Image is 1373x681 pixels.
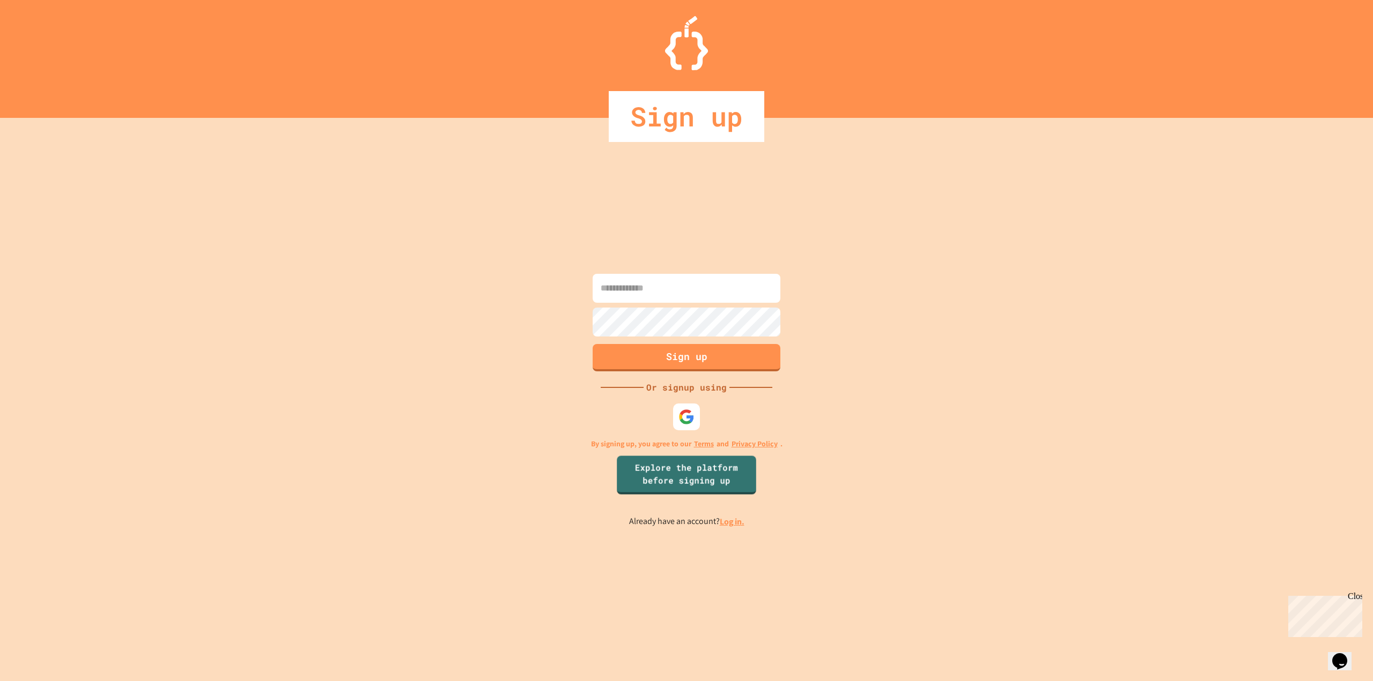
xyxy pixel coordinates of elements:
div: Sign up [609,91,764,142]
iframe: chat widget [1328,638,1362,670]
div: Or signup using [644,381,729,394]
div: Chat with us now!Close [4,4,74,68]
a: Privacy Policy [732,438,778,450]
p: By signing up, you agree to our and . [591,438,783,450]
a: Terms [694,438,714,450]
p: Already have an account? [629,515,744,528]
a: Log in. [720,516,744,527]
img: google-icon.svg [678,409,695,425]
button: Sign up [593,344,780,371]
iframe: chat widget [1284,592,1362,637]
img: Logo.svg [665,16,708,70]
a: Explore the platform before signing up [617,455,756,494]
